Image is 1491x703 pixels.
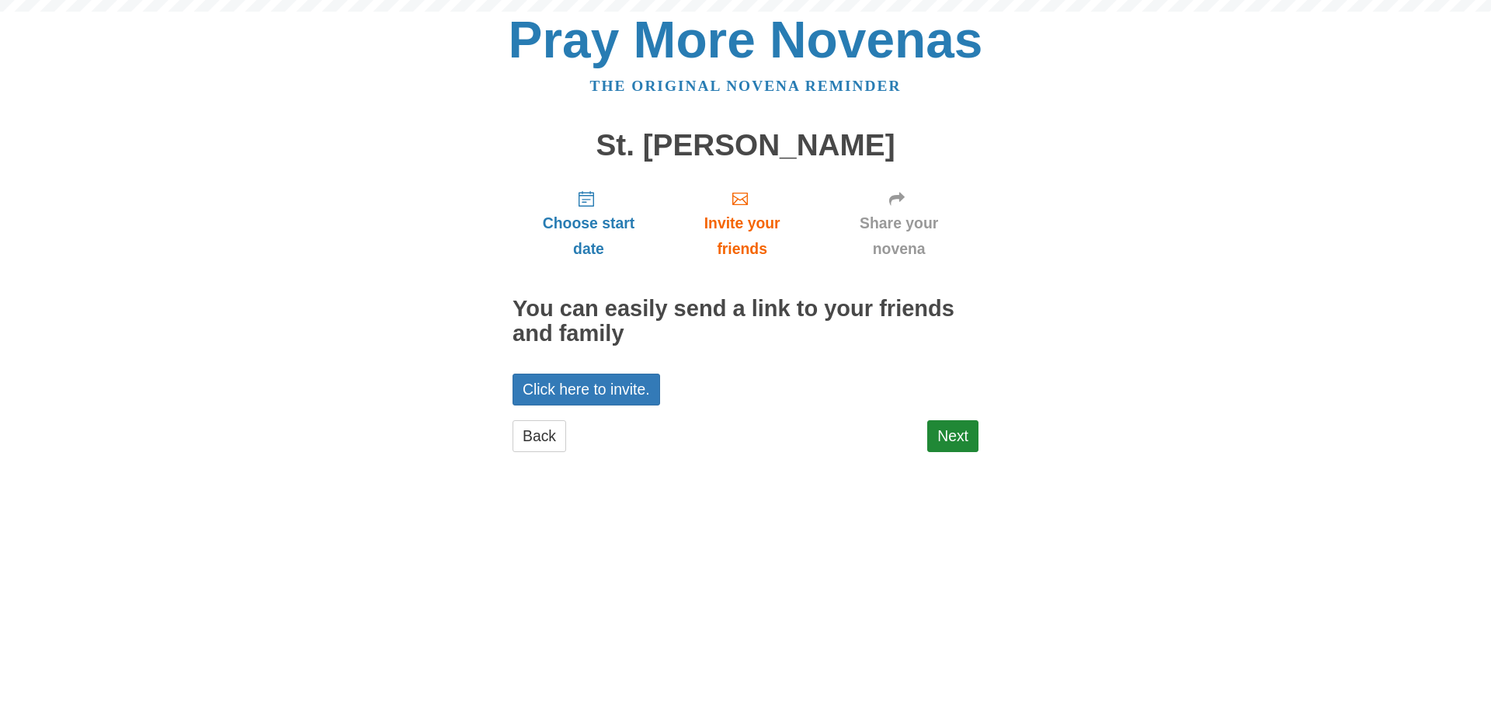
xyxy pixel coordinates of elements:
[509,11,983,68] a: Pray More Novenas
[513,420,566,452] a: Back
[680,211,804,262] span: Invite your friends
[513,297,978,346] h2: You can easily send a link to your friends and family
[590,78,902,94] a: The original novena reminder
[819,177,978,270] a: Share your novena
[513,177,665,270] a: Choose start date
[513,129,978,162] h1: St. [PERSON_NAME]
[927,420,978,452] a: Next
[665,177,819,270] a: Invite your friends
[528,211,649,262] span: Choose start date
[513,374,660,405] a: Click here to invite.
[835,211,963,262] span: Share your novena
